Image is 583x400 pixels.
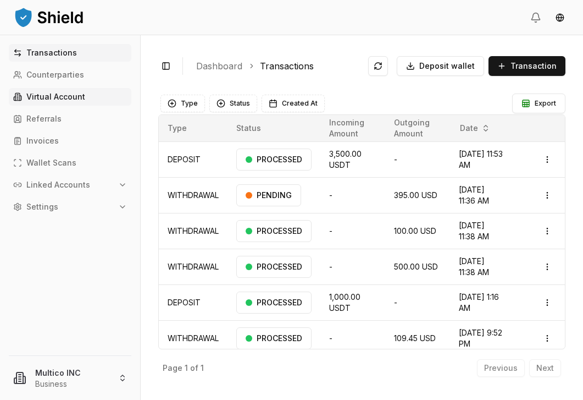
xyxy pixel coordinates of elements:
[26,93,85,101] p: Virtual Account
[9,176,131,194] button: Linked Accounts
[9,198,131,216] button: Settings
[329,190,332,200] span: -
[190,364,198,372] p: of
[209,95,257,112] button: Status
[159,213,227,249] td: WITHDRAWAL
[26,49,77,57] p: Transactions
[26,159,76,167] p: Wallet Scans
[510,61,557,72] span: Transaction
[459,221,489,241] span: [DATE] 11:38 AM
[13,6,85,28] img: ShieldPay Logo
[9,66,131,84] a: Counterparties
[4,360,136,396] button: Multico INCBusiness
[160,95,205,112] button: Type
[26,137,59,145] p: Invoices
[159,249,227,284] td: WITHDRAWAL
[459,292,499,313] span: [DATE] 1:16 AM
[394,226,436,235] span: 100.00 USD
[329,262,332,271] span: -
[329,226,332,235] span: -
[227,115,320,141] th: Status
[236,256,312,278] div: PROCESSED
[196,59,359,73] nav: breadcrumb
[26,71,84,79] p: Counterparties
[236,292,312,314] div: PROCESSED
[385,115,451,141] th: Outgoing Amount
[488,56,565,76] button: Transaction
[201,364,204,372] p: 1
[419,61,475,72] span: Deposit wallet
[394,333,436,343] span: 109.45 USD
[159,284,227,320] td: DEPOSIT
[159,320,227,356] td: WITHDRAWAL
[459,328,502,348] span: [DATE] 9:52 PM
[236,327,312,349] div: PROCESSED
[9,110,131,128] a: Referrals
[512,94,565,113] button: Export
[9,44,131,62] a: Transactions
[236,184,301,206] div: PENDING
[394,262,438,271] span: 500.00 USD
[159,115,227,141] th: Type
[185,364,188,372] p: 1
[236,220,312,242] div: PROCESSED
[329,333,332,343] span: -
[459,256,489,277] span: [DATE] 11:38 AM
[26,115,62,123] p: Referrals
[196,59,242,73] a: Dashboard
[329,292,360,313] span: 1,000.00 USDT
[236,149,312,171] div: PROCESSED
[397,56,484,76] button: Deposit wallet
[320,115,385,141] th: Incoming Amount
[9,132,131,150] a: Invoices
[35,367,109,379] p: Multico INC
[394,298,397,307] span: -
[260,59,314,73] a: Transactions
[159,177,227,213] td: WITHDRAWAL
[262,95,325,112] button: Created At
[394,190,437,200] span: 395.00 USD
[9,88,131,106] a: Virtual Account
[459,149,503,169] span: [DATE] 11:53 AM
[26,181,90,189] p: Linked Accounts
[282,99,318,108] span: Created At
[456,119,495,137] button: Date
[394,155,397,164] span: -
[329,149,362,169] span: 3,500.00 USDT
[26,203,58,211] p: Settings
[163,364,182,372] p: Page
[159,141,227,177] td: DEPOSIT
[35,379,109,390] p: Business
[9,154,131,172] a: Wallet Scans
[459,185,489,205] span: [DATE] 11:36 AM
